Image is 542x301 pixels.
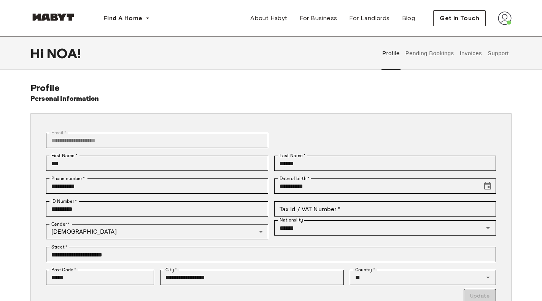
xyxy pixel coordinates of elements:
button: Choose date, selected date is Jul 17, 2003 [480,178,495,194]
a: For Landlords [343,11,396,26]
span: Profile [30,82,60,93]
button: Invoices [459,37,483,70]
a: Blog [396,11,421,26]
img: avatar [498,11,512,25]
span: Blog [402,14,415,23]
a: About Habyt [244,11,293,26]
button: Profile [381,37,401,70]
label: Country [355,266,375,273]
button: Find A Home [97,11,156,26]
span: Get in Touch [440,14,479,23]
label: Last Name [280,152,306,159]
img: Habyt [30,13,76,21]
span: About Habyt [250,14,287,23]
label: ID Number [51,198,77,205]
span: Hi [30,45,47,61]
span: NOA ! [47,45,81,61]
button: Get in Touch [433,10,486,26]
label: Phone number [51,175,85,182]
span: For Landlords [349,14,389,23]
label: First Name [51,152,78,159]
button: Open [483,223,493,233]
label: Street [51,244,67,250]
span: For Business [300,14,337,23]
div: user profile tabs [380,37,512,70]
span: Find A Home [103,14,142,23]
label: Date of birth [280,175,309,182]
label: Nationality [280,217,303,223]
label: City [165,266,177,273]
label: Gender [51,221,70,228]
label: Post Code [51,266,76,273]
label: Email [51,129,66,136]
h6: Personal Information [30,94,99,104]
div: [DEMOGRAPHIC_DATA] [46,224,268,239]
a: For Business [294,11,343,26]
div: You can't change your email address at the moment. Please reach out to customer support in case y... [46,133,268,148]
button: Support [486,37,510,70]
button: Pending Bookings [404,37,455,70]
button: Open [483,272,493,283]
